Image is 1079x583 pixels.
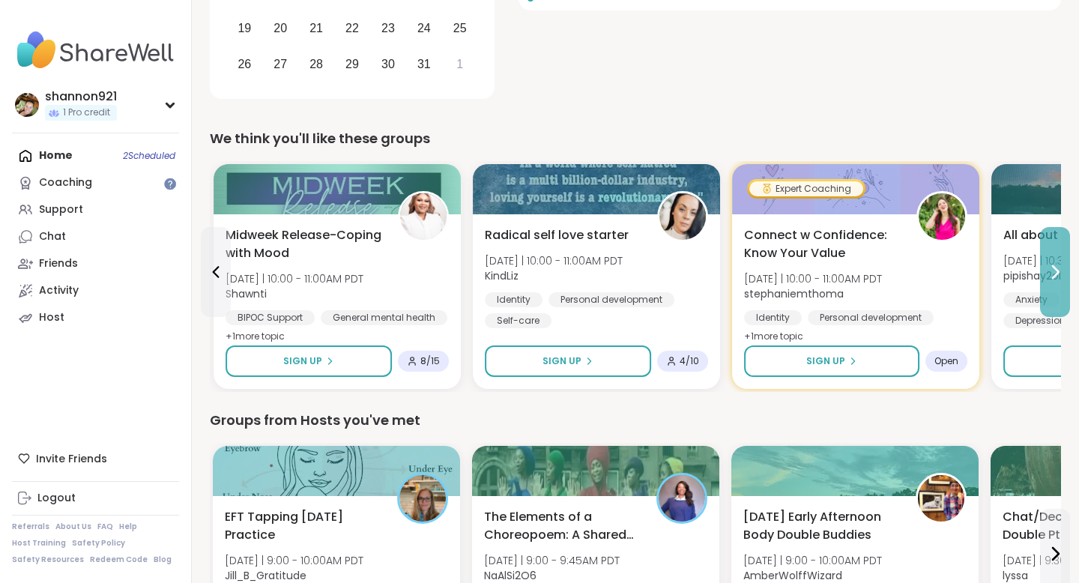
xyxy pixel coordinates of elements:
b: lyssa [1003,568,1028,583]
div: Identity [744,310,802,325]
button: Sign Up [226,345,392,377]
img: stephaniemthoma [919,193,965,240]
div: General mental health [321,310,447,325]
b: Shawnti [226,286,267,301]
a: Blog [154,555,172,565]
a: Support [12,196,179,223]
span: Sign Up [806,354,845,368]
img: KindLiz [659,193,706,240]
a: Friends [12,250,179,277]
span: [DATE] | 9:00 - 10:00AM PDT [225,553,363,568]
span: [DATE] | 10:00 - 11:00AM PDT [485,253,623,268]
span: 4 / 10 [680,355,699,367]
img: ShareWell Nav Logo [12,24,179,76]
a: Chat [12,223,179,250]
div: Invite Friends [12,445,179,472]
a: Help [119,522,137,532]
div: Identity [485,292,542,307]
div: Coaching [39,175,92,190]
div: Friends [39,256,78,271]
div: Activity [39,283,79,298]
div: 19 [238,18,251,38]
div: 20 [273,18,287,38]
span: 8 / 15 [420,355,440,367]
b: pipishay2olivia [1003,268,1078,283]
div: Groups from Hosts you've met [210,410,1061,431]
div: 30 [381,54,395,74]
div: Host [39,310,64,325]
div: Choose Tuesday, October 21st, 2025 [300,12,333,44]
button: Sign Up [744,345,919,377]
div: 23 [381,18,395,38]
div: 27 [273,54,287,74]
span: Open [934,355,958,367]
div: Choose Thursday, October 30th, 2025 [372,48,405,80]
span: Radical self love starter [485,226,629,244]
div: Choose Saturday, November 1st, 2025 [444,48,476,80]
div: Support [39,202,83,217]
div: Choose Wednesday, October 29th, 2025 [336,48,369,80]
span: [DATE] | 9:00 - 10:00AM PDT [743,553,882,568]
div: Choose Monday, October 27th, 2025 [265,48,297,80]
b: NaAlSi2O6 [484,568,537,583]
span: EFT Tapping [DATE] Practice [225,508,381,544]
a: Activity [12,277,179,304]
a: Safety Resources [12,555,84,565]
a: Redeem Code [90,555,148,565]
a: Coaching [12,169,179,196]
div: Choose Tuesday, October 28th, 2025 [300,48,333,80]
span: [DATE] | 10:00 - 11:00AM PDT [226,271,363,286]
span: [DATE] | 10:00 - 11:00AM PDT [744,271,882,286]
div: 25 [453,18,467,38]
div: Choose Monday, October 20th, 2025 [265,12,297,44]
div: Expert Coaching [749,181,863,196]
div: 22 [345,18,359,38]
a: About Us [55,522,91,532]
img: Jill_B_Gratitude [399,475,446,522]
div: 1 [456,54,463,74]
button: Sign Up [485,345,651,377]
span: 1 Pro credit [63,106,110,119]
img: Shawnti [400,193,447,240]
div: Personal development [808,310,934,325]
span: The Elements of a Choreopoem: A Shared Healing [484,508,640,544]
div: Logout [37,491,76,506]
div: Choose Wednesday, October 22nd, 2025 [336,12,369,44]
div: 26 [238,54,251,74]
div: Depression [1003,313,1078,328]
div: Choose Friday, October 31st, 2025 [408,48,440,80]
span: Midweek Release-Coping with Mood [226,226,381,262]
div: We think you'll like these groups [210,128,1061,149]
div: 31 [417,54,431,74]
div: 29 [345,54,359,74]
a: Host Training [12,538,66,549]
b: stephaniemthoma [744,286,844,301]
div: Choose Thursday, October 23rd, 2025 [372,12,405,44]
div: BIPOC Support [226,310,315,325]
a: Host [12,304,179,331]
div: Personal development [548,292,674,307]
img: shannon921 [15,93,39,117]
div: shannon921 [45,88,117,105]
span: Sign Up [542,354,581,368]
div: Choose Sunday, October 19th, 2025 [229,12,261,44]
div: 28 [309,54,323,74]
div: Chat [39,229,66,244]
div: Self-care [485,313,551,328]
div: Choose Saturday, October 25th, 2025 [444,12,476,44]
a: FAQ [97,522,113,532]
div: Choose Sunday, October 26th, 2025 [229,48,261,80]
a: Referrals [12,522,49,532]
span: Connect w Confidence: Know Your Value [744,226,900,262]
div: 24 [417,18,431,38]
iframe: Spotlight [164,178,176,190]
div: Anxiety [1003,292,1060,307]
div: Choose Friday, October 24th, 2025 [408,12,440,44]
b: KindLiz [485,268,519,283]
img: AmberWolffWizard [918,475,964,522]
span: Sign Up [283,354,322,368]
b: Jill_B_Gratitude [225,568,306,583]
span: [DATE] Early Afternoon Body Double Buddies [743,508,899,544]
a: Safety Policy [72,538,125,549]
a: Logout [12,485,179,512]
